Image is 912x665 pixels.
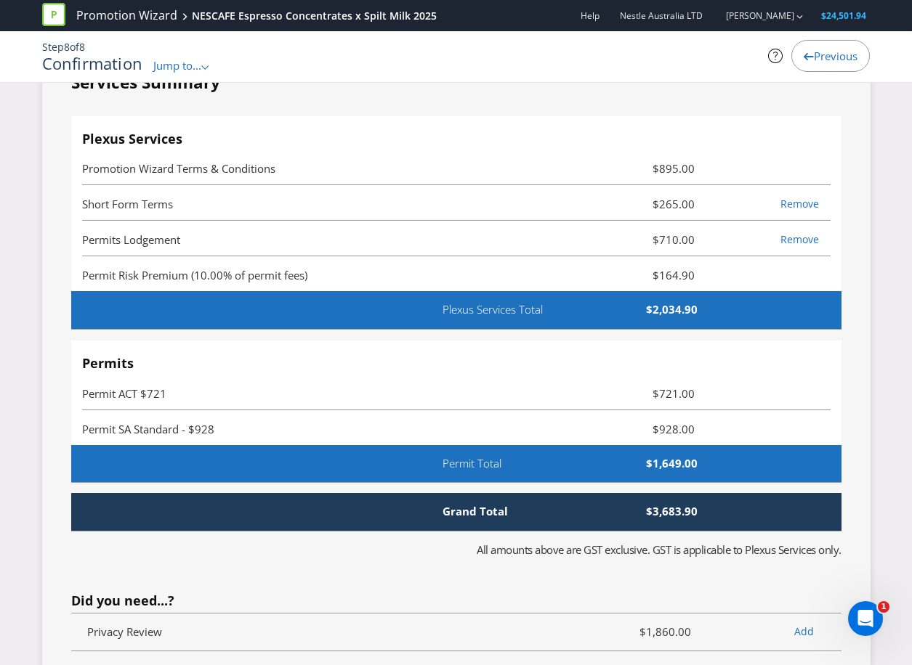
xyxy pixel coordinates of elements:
img: logo [29,28,107,51]
span: Permits Lodgement [82,232,180,247]
div: NESCAFE Espresso Concentrates x Spilt Milk 2025 [192,9,437,23]
span: 1 [878,601,889,613]
button: Search for help [21,240,270,269]
span: Jump to... [153,58,201,73]
div: Wet signing a document [30,322,243,338]
span: $24,501.94 [821,9,866,22]
span: $3,683.90 [543,504,709,519]
span: Permit SA Standard - $928 [82,422,214,436]
span: Short Form Terms [82,197,173,211]
span: $895.00 [581,160,706,177]
span: $721.00 [581,385,706,402]
img: Profile image for Basil [142,23,171,52]
span: Grand Total [432,504,542,519]
a: Add [794,624,814,638]
span: Promotion Wizard Terms & Conditions [82,161,275,176]
span: Messages [84,489,134,499]
span: All amounts above are GST exclusive. GST is applicable to Plexus Services only. [477,542,842,557]
span: Step [42,40,64,54]
h4: Plexus Services [82,132,831,147]
button: Help [218,453,291,511]
span: Permit ACT $721 [82,386,166,401]
p: How can we help? [29,128,262,152]
span: Permit Risk Premium (10.00% of permit fees) [82,268,307,282]
span: $928.00 [581,420,706,438]
div: AI Agent and team can help [30,198,243,213]
h4: Did you need...? [71,594,842,608]
div: Storing a document [30,376,243,391]
span: $710.00 [581,231,706,248]
img: Profile image for Khris [170,23,199,52]
span: $265.00 [581,195,706,213]
span: Nestle Australia LTD [620,9,703,22]
div: Storing a document [21,370,270,397]
iframe: Intercom live chat [848,601,883,636]
a: Promotion Wizard [76,7,177,24]
div: Sharing a document [21,343,270,370]
span: Permit Total [432,456,542,471]
a: [PERSON_NAME] [711,9,794,22]
a: Help [581,9,600,22]
span: $2,034.90 [598,302,709,317]
div: Close [250,23,276,49]
h4: Permits [82,356,831,371]
span: Tickets [164,489,200,499]
span: of [70,40,79,54]
span: $1,860.00 [579,623,702,640]
div: Creating supporting material on existing documents [21,274,270,317]
div: Wet signing a document [21,317,270,343]
span: $1,649.00 [543,456,709,471]
span: Privacy Review [87,624,162,639]
span: Help [243,489,266,499]
span: Plexus Services Total [432,302,598,317]
span: Previous [814,49,857,63]
div: Ask a question [30,183,243,198]
button: Tickets [145,453,218,511]
span: 8 [79,40,85,54]
button: Messages [73,453,145,511]
p: Hi Sinead 👋 [29,103,262,128]
div: Ask a questionAI Agent and team can help [15,171,276,226]
div: Sharing a document [30,349,243,364]
div: Creating supporting material on existing documents [30,280,243,311]
span: Home [20,489,52,499]
span: Search for help [30,247,118,262]
span: 8 [64,40,70,54]
h1: Confirmation [42,54,143,72]
span: $164.90 [581,266,706,284]
a: Remove [780,197,819,211]
div: Profile image for Eden [198,23,227,52]
a: Remove [780,232,819,246]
